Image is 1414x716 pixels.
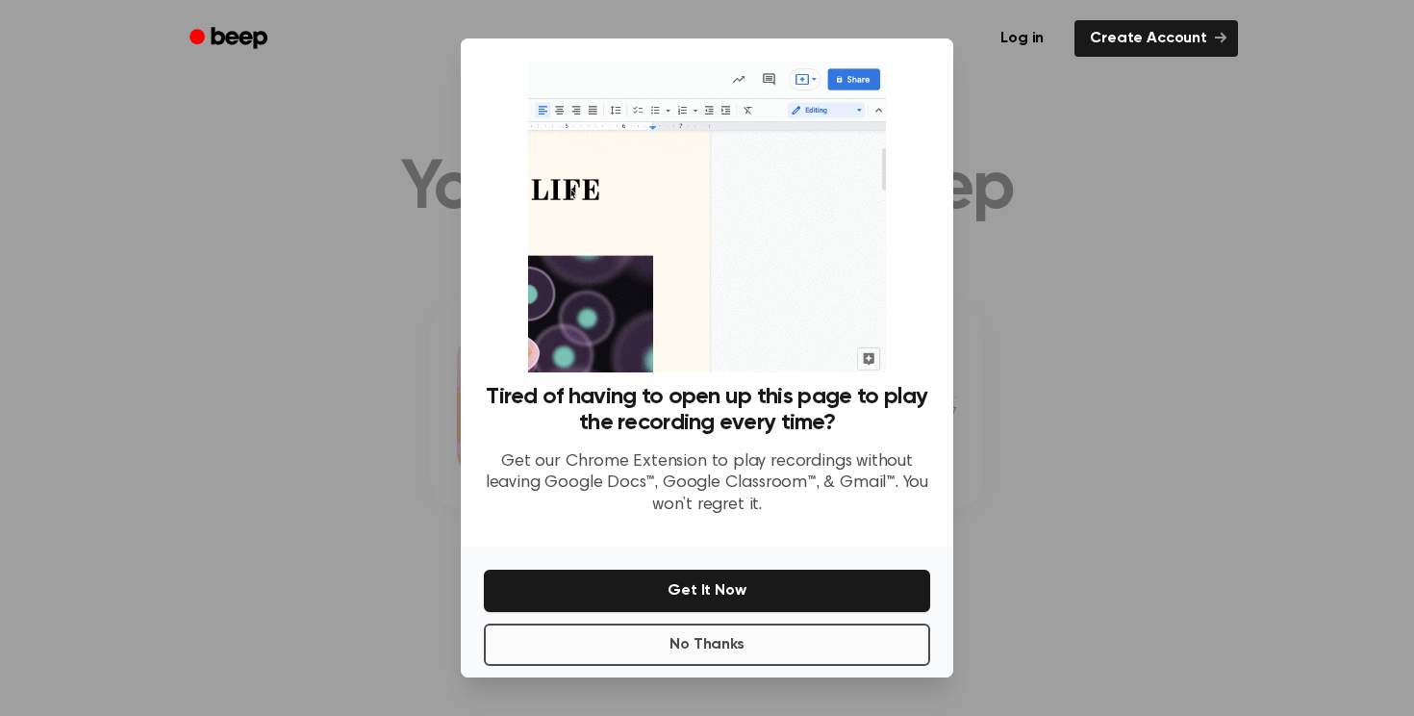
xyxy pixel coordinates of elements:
[1074,20,1238,57] a: Create Account
[484,570,930,612] button: Get It Now
[176,20,285,58] a: Beep
[484,624,930,666] button: No Thanks
[981,16,1063,61] a: Log in
[528,62,885,372] img: Beep extension in action
[484,451,930,517] p: Get our Chrome Extension to play recordings without leaving Google Docs™, Google Classroom™, & Gm...
[484,384,930,436] h3: Tired of having to open up this page to play the recording every time?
